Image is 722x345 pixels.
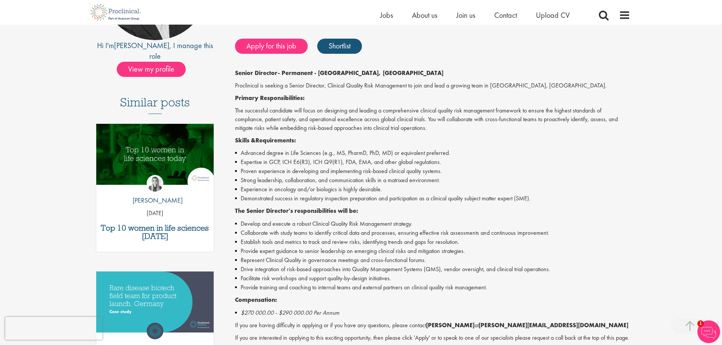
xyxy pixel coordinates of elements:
[100,224,210,240] a: Top 10 women in life sciences [DATE]
[114,41,169,50] a: [PERSON_NAME]
[235,148,630,158] li: Advanced degree in Life Sciences (e.g., MS, PharmD, PhD, MD) or equivalent preferred.
[96,272,214,339] a: Link to a post
[235,334,630,342] p: If you are interested in applying to this exciting opportunity, then please click 'Apply' or to s...
[235,194,630,203] li: Demonstrated success in regulatory inspection preparation and participation as a clinical quality...
[147,323,163,339] img: Proclinical Staffing
[235,256,630,265] li: Represent Clinical Quality in governance meetings and cross-functional forums.
[235,296,277,304] strong: Compensation:
[147,175,163,192] img: Hannah Burke
[96,209,214,218] p: [DATE]
[235,106,630,133] p: The successful candidate will focus on designing and leading a comprehensive clinical quality ris...
[5,317,102,340] iframe: reCAPTCHA
[241,309,339,317] em: $270 000.00 - $290 000.00 Per Annum
[235,185,630,194] li: Experience in oncology and/or biologics is highly desirable.
[235,167,630,176] li: Proven experience in developing and implementing risk-based clinical quality systems.
[235,228,630,237] li: Collaborate with study teams to identify critical data and processes, ensuring effective risk ass...
[235,283,630,292] li: Provide training and coaching to internal teams and external partners on clinical quality risk ma...
[235,176,630,185] li: Strong leadership, collaboration, and communication skills in a matrixed environment.
[235,321,630,330] p: If you are having difficulty in applying or if you have any questions, please contact at
[380,10,393,20] a: Jobs
[426,321,475,329] strong: [PERSON_NAME]
[278,69,443,77] strong: - Permanent - [GEOGRAPHIC_DATA], [GEOGRAPHIC_DATA]
[92,40,218,62] div: Hi I'm , I manage this role
[96,124,214,191] a: Link to a post
[117,63,193,73] a: View my profile
[697,320,720,343] img: Chatbot
[96,124,214,185] img: Top 10 women in life sciences today
[127,195,183,205] p: [PERSON_NAME]
[536,10,570,20] a: Upload CV
[235,219,630,228] li: Develop and execute a robust Clinical Quality Risk Management strategy.
[235,39,308,54] a: Apply for this job
[479,321,628,329] strong: [PERSON_NAME][EMAIL_ADDRESS][DOMAIN_NAME]
[412,10,437,20] a: About us
[235,94,305,102] strong: Primary Responsibilities:
[117,62,186,77] span: View my profile
[235,69,278,77] strong: Senior Director
[120,96,190,114] h3: Similar posts
[235,274,630,283] li: Facilitate risk workshops and support quality-by-design initiatives.
[235,136,255,144] strong: Skills &
[235,81,630,90] p: Proclinical is seeking a Senior Director, Clinical Quality Risk Management to join and lead a gro...
[235,247,630,256] li: Provide expert guidance to senior leadership on emerging clinical risks and mitigation strategies.
[317,39,362,54] a: Shortlist
[127,175,183,209] a: Hannah Burke [PERSON_NAME]
[255,136,296,144] strong: Requirements:
[494,10,517,20] a: Contact
[235,158,630,167] li: Expertise in GCP, ICH E6(R3), ICH Q9(R1), FDA, EMA, and other global regulations.
[235,237,630,247] li: Establish tools and metrics to track and review risks, identifying trends and gaps for resolution.
[235,207,358,215] strong: The Senior Director's responsibilities will be:
[697,320,704,327] span: 1
[456,10,475,20] a: Join us
[235,265,630,274] li: Drive integration of risk-based approaches into Quality Management Systems (QMS), vendor oversigh...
